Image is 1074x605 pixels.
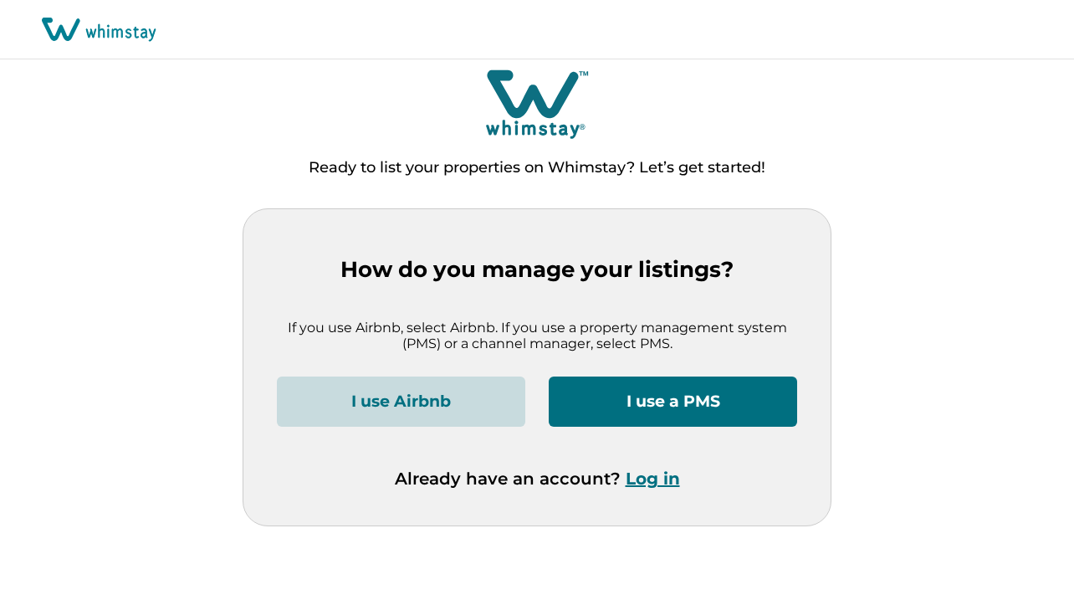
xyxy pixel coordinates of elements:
p: If you use Airbnb, select Airbnb. If you use a property management system (PMS) or a channel mana... [277,320,797,352]
button: I use Airbnb [277,377,525,427]
button: I use a PMS [549,377,797,427]
p: How do you manage your listings? [277,257,797,283]
p: Ready to list your properties on Whimstay? Let’s get started! [309,160,765,177]
p: Already have an account? [395,469,680,489]
button: Log in [626,469,680,489]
